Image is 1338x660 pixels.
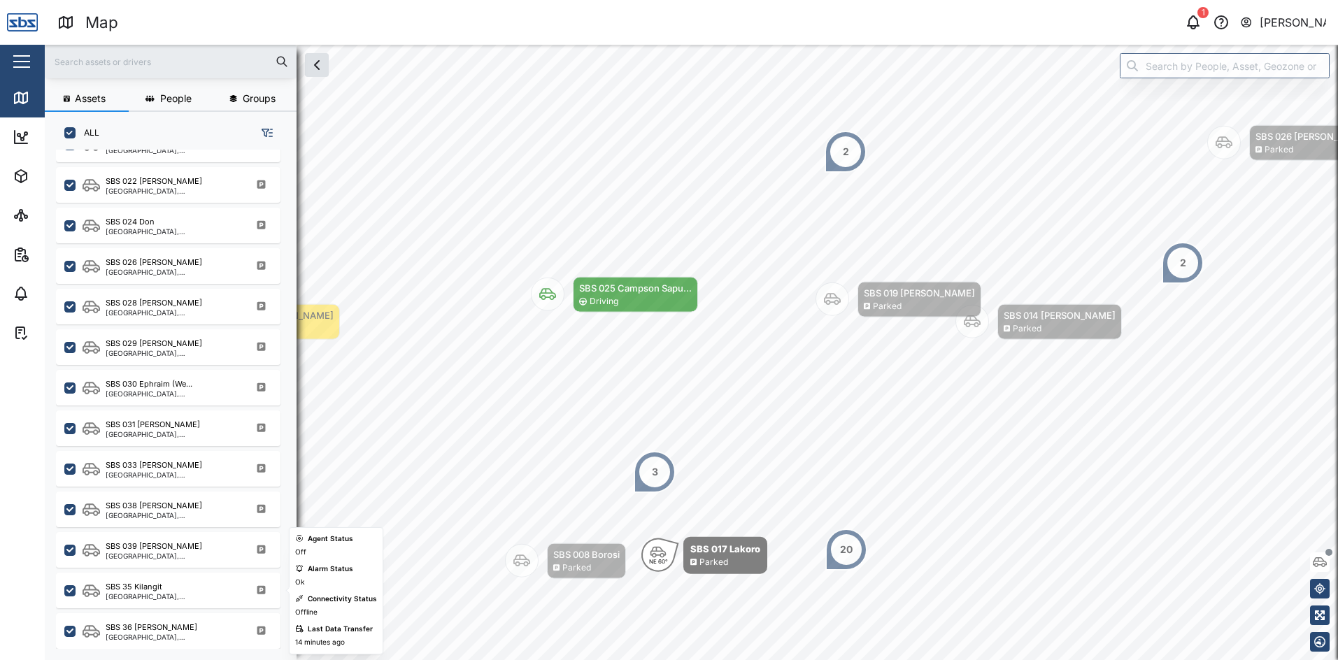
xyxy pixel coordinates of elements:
div: Parked [699,556,728,569]
div: Map marker [634,451,676,493]
canvas: Map [45,45,1338,660]
div: [GEOGRAPHIC_DATA], [GEOGRAPHIC_DATA] [106,471,239,478]
div: SBS 039 [PERSON_NAME] [106,540,202,552]
div: [GEOGRAPHIC_DATA], [GEOGRAPHIC_DATA] [106,552,239,559]
div: SBS 008 Borosi [553,547,620,561]
div: 1 [1197,7,1209,18]
div: SBS 026 [PERSON_NAME] [106,257,202,268]
div: NE 60° [649,559,668,564]
div: SBS 038 [PERSON_NAME] [106,500,202,512]
div: Map [85,10,118,35]
div: SBS 025 Campson Sapu... [579,281,692,295]
div: Map marker [641,537,767,574]
div: [GEOGRAPHIC_DATA], [GEOGRAPHIC_DATA] [106,147,239,154]
div: SBS 030 Ephraim (We... [106,378,192,390]
div: Parked [1265,143,1293,157]
div: [GEOGRAPHIC_DATA], [GEOGRAPHIC_DATA] [106,431,239,438]
div: Map marker [505,543,626,579]
div: Map marker [825,131,867,173]
div: [GEOGRAPHIC_DATA], [GEOGRAPHIC_DATA] [106,228,239,235]
div: SBS 019 [PERSON_NAME] [864,286,975,300]
div: Map marker [825,529,867,571]
input: Search by People, Asset, Geozone or Place [1120,53,1330,78]
div: Map marker [531,277,698,313]
div: Reports [36,247,84,262]
div: [GEOGRAPHIC_DATA], [GEOGRAPHIC_DATA] [106,187,239,194]
div: [GEOGRAPHIC_DATA], [GEOGRAPHIC_DATA] [106,350,239,357]
div: [PERSON_NAME] [1260,14,1327,31]
div: Connectivity Status [308,594,377,605]
div: Map marker [816,282,981,317]
div: [GEOGRAPHIC_DATA], [GEOGRAPHIC_DATA] [106,633,239,640]
div: SBS 017 Lakoro [690,542,760,556]
div: Map marker [1162,242,1204,284]
div: Tasks [36,325,75,340]
div: [GEOGRAPHIC_DATA], [GEOGRAPHIC_DATA] [106,593,239,600]
div: Parked [873,300,902,313]
span: People [160,94,192,103]
div: Last Data Transfer [308,624,373,635]
div: 2 [843,144,849,159]
div: [GEOGRAPHIC_DATA], [GEOGRAPHIC_DATA] [106,309,239,316]
label: ALL [76,127,99,138]
div: SBS 014 [PERSON_NAME] [1004,308,1116,322]
span: Assets [75,94,106,103]
span: Groups [243,94,276,103]
div: SBS 36 [PERSON_NAME] [106,622,197,633]
div: Dashboard [36,129,99,145]
div: Map marker [955,304,1122,340]
div: [GEOGRAPHIC_DATA], [GEOGRAPHIC_DATA] [106,268,239,275]
div: SBS 024 Don [106,216,155,228]
div: SBS 029 [PERSON_NAME] [106,338,202,350]
div: Offline [295,607,318,618]
div: Ok [295,577,304,588]
img: Main Logo [7,7,38,38]
div: SBS 031 [PERSON_NAME] [106,419,200,431]
div: Off [295,547,306,558]
button: [PERSON_NAME] [1239,13,1327,32]
div: [GEOGRAPHIC_DATA], [GEOGRAPHIC_DATA] [106,390,239,397]
div: Parked [1013,322,1041,336]
div: [GEOGRAPHIC_DATA], [GEOGRAPHIC_DATA] [106,512,239,519]
div: Driving [590,295,618,308]
div: Parked [562,561,591,575]
div: Agent Status [308,533,353,545]
div: 3 [652,464,658,480]
div: grid [56,150,296,649]
div: Alarm Status [308,564,353,575]
div: Sites [36,208,70,223]
div: Alarms [36,286,80,301]
div: 14 minutes ago [295,637,345,648]
div: 2 [1180,255,1186,271]
div: Map [36,90,68,106]
input: Search assets or drivers [53,51,288,72]
div: SBS 35 Kilangit [106,581,162,593]
div: 20 [840,542,853,557]
div: Assets [36,168,80,184]
div: SBS 022 [PERSON_NAME] [106,175,202,187]
div: SBS 033 [PERSON_NAME] [106,459,202,471]
div: SBS 028 [PERSON_NAME] [106,297,202,309]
